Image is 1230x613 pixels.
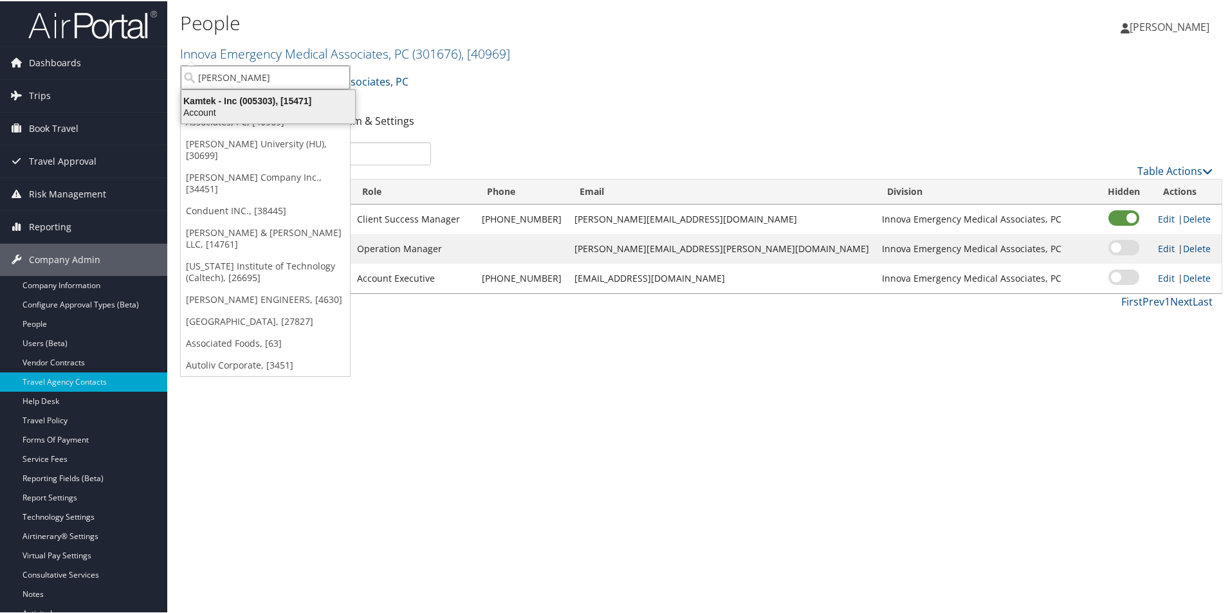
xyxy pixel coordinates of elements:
[174,94,363,105] div: Kamtek - Inc (005303), [15471]
[412,44,461,61] span: ( 301676 )
[1183,241,1211,253] a: Delete
[876,262,1097,292] td: Innova Emergency Medical Associates, PC
[29,177,106,209] span: Risk Management
[1121,6,1222,45] a: [PERSON_NAME]
[568,178,876,203] th: Email: activate to sort column ascending
[1158,241,1175,253] a: Edit
[181,64,350,88] input: Search Accounts
[181,254,350,288] a: [US_STATE] Institute of Technology (Caltech), [26695]
[181,132,350,165] a: [PERSON_NAME] University (HU), [30699]
[475,262,568,292] td: [PHONE_NUMBER]
[181,165,350,199] a: [PERSON_NAME] Company Inc., [34451]
[351,178,475,203] th: Role: activate to sort column ascending
[568,203,876,233] td: [PERSON_NAME][EMAIL_ADDRESS][DOMAIN_NAME]
[568,233,876,262] td: [PERSON_NAME][EMAIL_ADDRESS][PERSON_NAME][DOMAIN_NAME]
[1121,293,1143,307] a: First
[29,78,51,111] span: Trips
[174,105,363,117] div: Account
[1183,271,1211,283] a: Delete
[475,203,568,233] td: [PHONE_NUMBER]
[1137,163,1213,177] a: Table Actions
[181,199,350,221] a: Conduent INC., [38445]
[180,8,875,35] h1: People
[876,203,1097,233] td: Innova Emergency Medical Associates, PC
[29,46,81,78] span: Dashboards
[181,288,350,309] a: [PERSON_NAME] ENGINEERS, [4630]
[351,203,475,233] td: Client Success Manager
[1152,203,1222,233] td: |
[1130,19,1209,33] span: [PERSON_NAME]
[1164,293,1170,307] a: 1
[475,178,568,203] th: Phone
[1170,293,1193,307] a: Next
[1183,212,1211,224] a: Delete
[29,210,71,242] span: Reporting
[1152,262,1222,292] td: |
[1193,293,1213,307] a: Last
[29,144,96,176] span: Travel Approval
[1143,293,1164,307] a: Prev
[181,331,350,353] a: Associated Foods, [63]
[29,242,100,275] span: Company Admin
[1158,271,1175,283] a: Edit
[181,221,350,254] a: [PERSON_NAME] & [PERSON_NAME] LLC, [14761]
[1152,233,1222,262] td: |
[568,262,876,292] td: [EMAIL_ADDRESS][DOMAIN_NAME]
[461,44,510,61] span: , [ 40969 ]
[1096,178,1152,203] th: Hidden: activate to sort column ascending
[181,309,350,331] a: [GEOGRAPHIC_DATA], [27827]
[29,111,78,143] span: Book Travel
[335,113,414,127] a: Team & Settings
[180,44,510,61] a: Innova Emergency Medical Associates, PC
[181,353,350,375] a: Autoliv Corporate, [3451]
[876,233,1097,262] td: Innova Emergency Medical Associates, PC
[1152,178,1222,203] th: Actions
[351,233,475,262] td: Operation Manager
[876,178,1097,203] th: Division: activate to sort column ascending
[351,262,475,292] td: Account Executive
[28,8,157,39] img: airportal-logo.png
[1158,212,1175,224] a: Edit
